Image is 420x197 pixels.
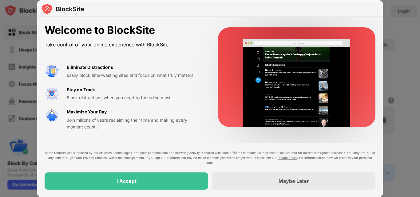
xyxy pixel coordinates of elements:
[41,3,84,15] img: logo-blocksite.svg
[45,86,59,101] img: value-focus.svg
[279,178,309,184] div: Maybe Later
[45,24,203,37] div: Welcome to BlockSite
[67,86,95,93] div: Stay on Track
[67,108,107,115] div: Maximize Your Day
[278,156,298,160] a: Privacy Policy
[67,94,203,101] div: Block distractions when you need to focus the most.
[67,72,203,79] div: Easily block time-wasting sites and focus on what truly matters.
[45,40,203,49] div: Take control of your online experience with BlockSite.
[45,150,375,165] div: Some features are supported by our affiliates’ technologies, and your personal data and browsing ...
[67,64,113,71] div: Eliminate Distractions
[67,117,203,131] div: Join millions of users reclaiming their time and making every moment count.
[45,64,59,79] img: value-avoid-distractions.svg
[45,108,59,123] img: value-safe-time.svg
[117,178,137,184] div: I Accept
